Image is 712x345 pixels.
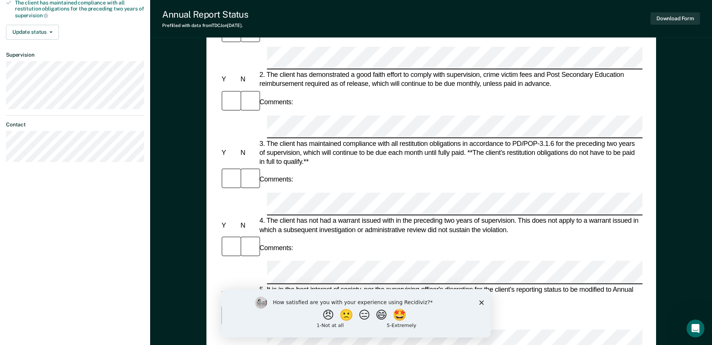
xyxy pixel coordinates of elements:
div: 4. The client has not had a warrant issued with in the preceding two years of supervision. This d... [258,216,643,234]
div: Prefilled with data from TDCJ on [DATE] . [162,23,248,28]
div: Comments: [258,175,295,184]
div: N [239,75,257,84]
div: N [239,221,257,230]
div: Annual Report Status [162,9,248,20]
div: N [239,148,257,157]
span: supervision [15,12,48,18]
button: Download Form [650,12,700,25]
iframe: Intercom live chat [686,319,704,337]
dt: Contact [6,121,144,128]
div: Y [220,289,239,298]
div: 5. It is in the best interest of society, per the supervising officer's discretion for the client... [258,285,643,303]
button: Update status [6,25,59,40]
div: Y [220,221,239,230]
div: Y [220,148,239,157]
div: 3. The client has maintained compliance with all restitution obligations in accordance to PD/POP-... [258,139,643,166]
div: 2. The client has demonstrated a good faith effort to comply with supervision, crime victim fees ... [258,70,643,88]
dt: Supervision [6,52,144,58]
div: Y [220,75,239,84]
iframe: Survey by Kim from Recidiviz [222,289,491,337]
div: Comments: [258,97,295,106]
div: Comments: [258,243,295,252]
